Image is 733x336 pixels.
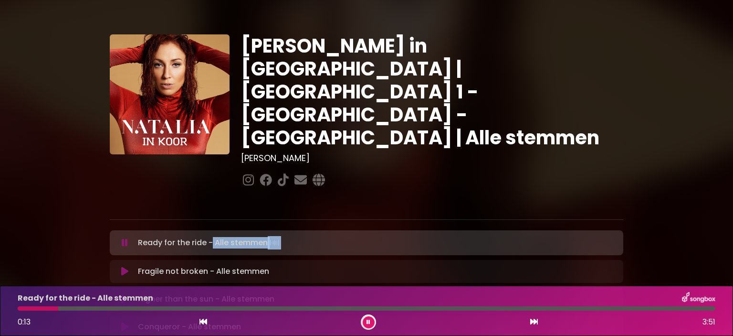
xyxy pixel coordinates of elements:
[18,293,153,304] p: Ready for the ride - Alle stemmen
[702,316,715,328] span: 3:51
[138,266,269,277] p: Fragile not broken - Alle stemmen
[18,316,31,327] span: 0:13
[682,292,715,304] img: songbox-logo-white.png
[268,236,281,249] img: waveform4.gif
[241,153,623,163] h3: [PERSON_NAME]
[241,34,623,149] h1: [PERSON_NAME] in [GEOGRAPHIC_DATA] | [GEOGRAPHIC_DATA] 1 - [GEOGRAPHIC_DATA] - [GEOGRAPHIC_DATA] ...
[110,34,230,154] img: YTVS25JmS9CLUqXqkEhs
[138,236,281,249] p: Ready for the ride - Alle stemmen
